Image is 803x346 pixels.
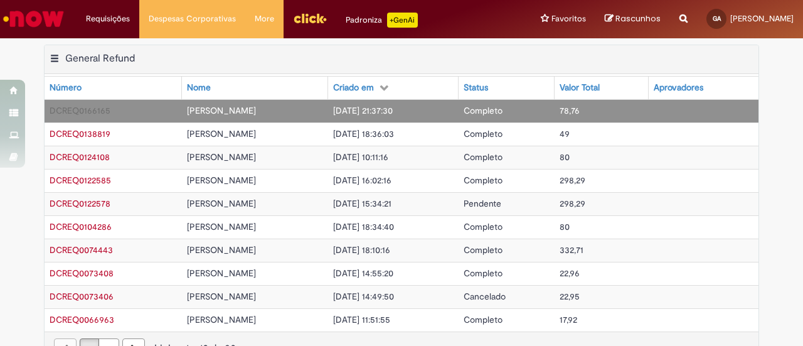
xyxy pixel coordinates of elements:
div: Valor Total [560,82,600,94]
span: Cancelado [464,291,506,302]
span: [PERSON_NAME] [187,268,256,279]
a: Abrir Registro: DCREQ0073406 [50,291,114,302]
span: [PERSON_NAME] [187,221,256,232]
a: Abrir Registro: DCREQ0073408 [50,268,114,279]
span: [PERSON_NAME] [187,128,256,139]
span: Completo [464,244,503,256]
span: [DATE] 21:37:30 [333,105,393,116]
a: Abrir Registro: DCREQ0074443 [50,244,113,256]
p: +GenAi [387,13,418,28]
span: DCREQ0166165 [50,105,110,116]
span: Requisições [86,13,130,25]
a: Rascunhos [605,13,661,25]
span: [PERSON_NAME] [187,151,256,163]
span: 22,96 [560,268,580,279]
span: DCREQ0073406 [50,291,114,302]
div: Nome [187,82,211,94]
span: DCREQ0122578 [50,198,110,209]
div: Aprovadores [654,82,703,94]
img: click_logo_yellow_360x200.png [293,9,327,28]
span: [PERSON_NAME] [187,314,256,325]
span: [DATE] 18:10:16 [333,244,390,256]
span: DCREQ0138819 [50,128,110,139]
span: DCREQ0122585 [50,175,111,186]
div: Número [50,82,82,94]
div: Criado em [333,82,374,94]
span: DCREQ0066963 [50,314,114,325]
a: Abrir Registro: DCREQ0066963 [50,314,114,325]
span: [PERSON_NAME] [730,13,794,24]
span: [DATE] 10:11:16 [333,151,388,163]
span: 298,29 [560,175,585,186]
h2: General Refund [65,52,135,65]
div: Status [464,82,488,94]
span: GA [713,14,721,23]
span: 332,71 [560,244,583,256]
span: Favoritos [551,13,586,25]
span: Completo [464,314,503,325]
span: [DATE] 14:55:20 [333,268,393,279]
span: 22,95 [560,291,580,302]
span: Completo [464,268,503,279]
a: Abrir Registro: DCREQ0104286 [50,221,112,232]
span: 80 [560,151,570,163]
span: [DATE] 18:34:40 [333,221,394,232]
span: Completo [464,175,503,186]
span: [PERSON_NAME] [187,175,256,186]
span: [PERSON_NAME] [187,291,256,302]
span: [DATE] 18:36:03 [333,128,394,139]
span: Completo [464,221,503,232]
span: Completo [464,151,503,163]
a: Abrir Registro: DCREQ0122578 [50,198,110,209]
span: 49 [560,128,570,139]
span: DCREQ0104286 [50,221,112,232]
a: Abrir Registro: DCREQ0138819 [50,128,110,139]
a: Abrir Registro: DCREQ0122585 [50,175,111,186]
span: Completo [464,128,503,139]
img: ServiceNow [1,6,66,31]
span: DCREQ0074443 [50,244,113,256]
span: [PERSON_NAME] [187,198,256,209]
span: [PERSON_NAME] [187,105,256,116]
div: Padroniza [346,13,418,28]
span: [DATE] 11:51:55 [333,314,390,325]
span: DCREQ0124108 [50,151,110,163]
span: [DATE] 15:34:21 [333,198,391,209]
span: [DATE] 16:02:16 [333,175,391,186]
button: General Refund Menu de contexto [50,52,60,68]
span: Completo [464,105,503,116]
span: More [255,13,274,25]
span: 80 [560,221,570,232]
span: DCREQ0073408 [50,268,114,279]
span: Despesas Corporativas [149,13,236,25]
span: [PERSON_NAME] [187,244,256,256]
span: Pendente [464,198,501,209]
span: Rascunhos [615,13,661,24]
span: 17,92 [560,314,577,325]
a: Abrir Registro: DCREQ0166165 [50,105,110,116]
span: 78,76 [560,105,580,116]
a: Abrir Registro: DCREQ0124108 [50,151,110,163]
span: [DATE] 14:49:50 [333,291,394,302]
span: 298,29 [560,198,585,209]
